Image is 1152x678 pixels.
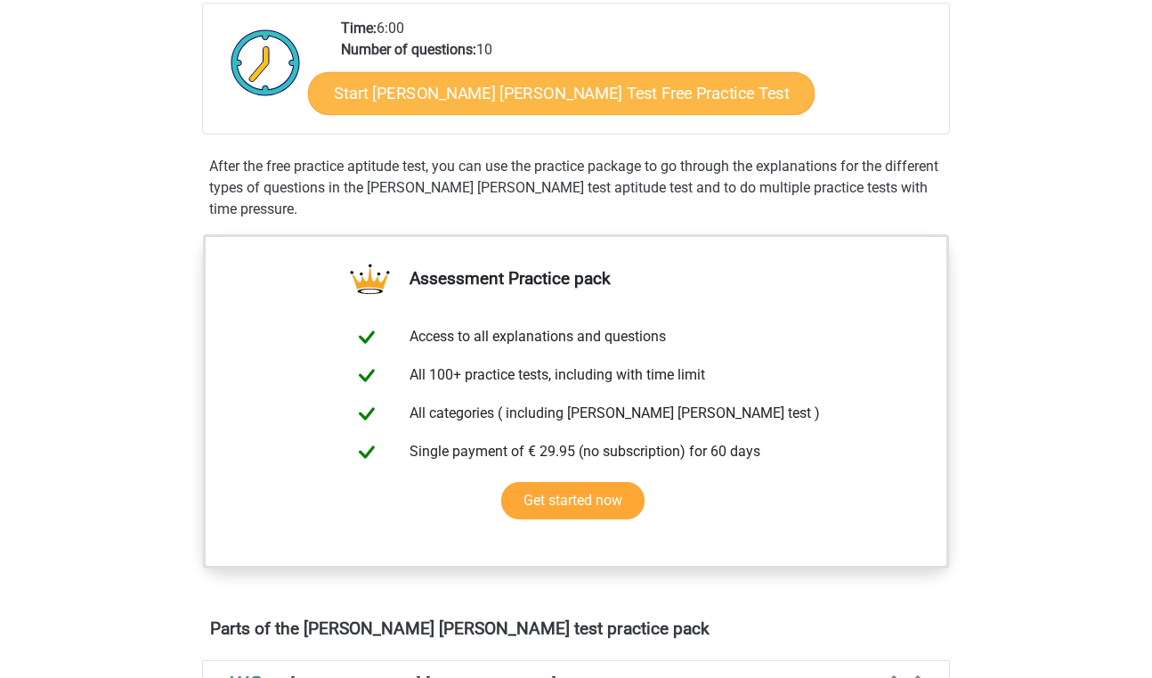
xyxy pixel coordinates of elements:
[501,482,645,519] a: Get started now
[202,156,950,220] div: After the free practice aptitude test, you can use the practice package to go through the explana...
[221,18,311,107] img: Clock
[328,18,948,134] div: 6:00 10
[341,41,476,58] b: Number of questions:
[341,20,377,37] b: Time:
[210,618,942,639] h4: Parts of the [PERSON_NAME] [PERSON_NAME] test practice pack
[308,72,815,115] a: Start [PERSON_NAME] [PERSON_NAME] Test Free Practice Test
